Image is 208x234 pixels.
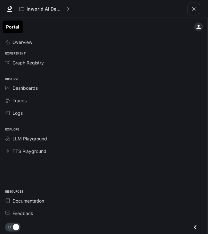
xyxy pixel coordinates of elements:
[3,57,205,68] a: Graph Registry
[3,95,205,106] a: Traces
[3,146,205,157] a: TTS Playground
[12,59,44,66] span: Graph Registry
[27,6,62,12] p: Inworld AI Demos
[3,208,205,219] a: Feedback
[3,37,205,48] a: Overview
[12,97,27,104] span: Traces
[3,82,205,94] a: Dashboards
[12,210,33,217] span: Feedback
[12,110,23,116] span: Logs
[12,85,38,91] span: Dashboards
[12,197,44,204] span: Documentation
[12,148,46,155] span: TTS Playground
[3,107,205,119] a: Logs
[3,133,205,144] a: LLM Playground
[12,135,47,142] span: LLM Playground
[17,3,72,15] button: All workspaces
[12,39,32,46] span: Overview
[188,221,203,234] button: Close drawer
[188,3,200,15] button: open drawer
[13,223,19,230] span: Dark mode toggle
[3,21,23,33] a: Portal
[3,195,205,206] a: Documentation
